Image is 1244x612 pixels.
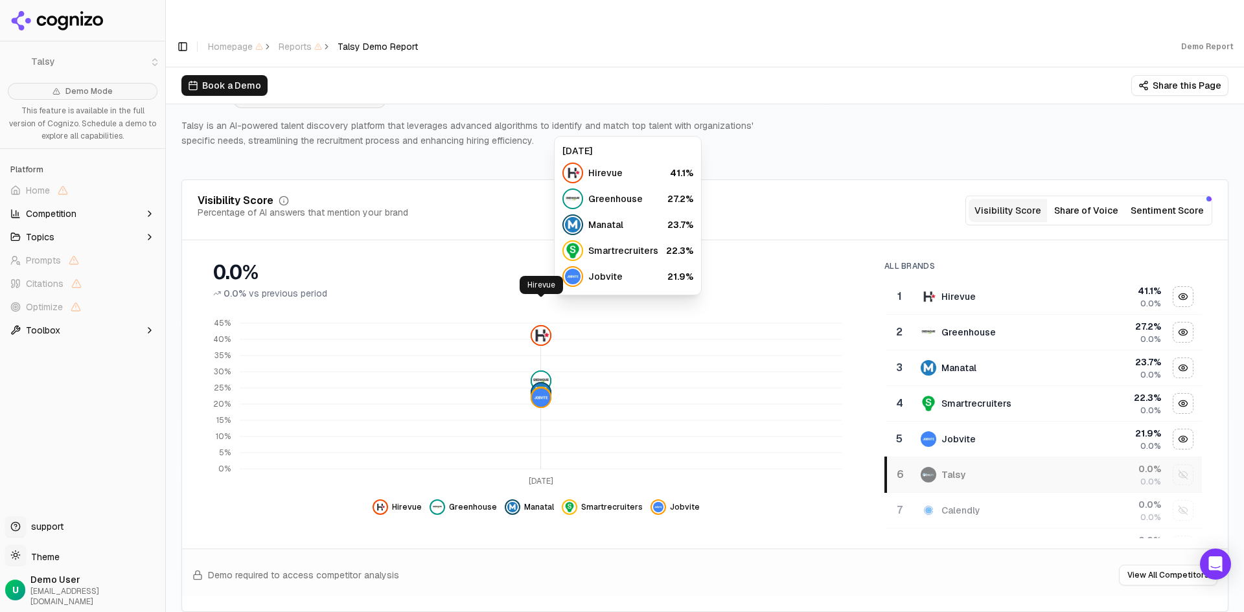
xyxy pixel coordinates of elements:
img: hirevue [532,326,550,345]
span: 0.0% [224,287,246,300]
div: Jobvite [941,433,976,446]
tr: 1hirevueHirevue41.1%0.0%Hide hirevue data [886,279,1202,315]
span: U [12,584,19,596]
tr: 4smartrecruitersSmartrecruiters22.3%0.0%Hide smartrecruiters data [886,385,1202,421]
div: 22.3 % [1079,391,1161,404]
tr: 3manatalManatal23.7%0.0%Hide manatal data [886,350,1202,385]
div: 5 [891,431,908,447]
tr: 6talsyTalsy0.0%0.0%Show talsy data [886,457,1202,492]
button: Hide smartrecruiters data [562,499,643,515]
span: Reports [279,40,322,53]
span: Talsy Demo Report [338,40,418,53]
div: Talsy [941,468,965,481]
span: Hirevue [392,502,422,512]
div: 2 [891,324,908,340]
div: 6 [892,467,908,482]
span: 0.0% [1140,299,1161,309]
img: greenhouse [432,502,443,512]
button: Competition [5,203,160,224]
button: Share of Voice [1047,199,1125,222]
div: 4 [891,396,908,411]
span: Home [26,184,50,197]
button: Topics [5,227,160,247]
span: Jobvite [670,502,700,512]
span: Demo Mode [65,86,113,96]
span: Toolbox [26,324,60,337]
div: Calendly [941,504,980,517]
button: Hide smartrecruiters data [1173,393,1193,414]
button: Hide greenhouse data [430,499,497,515]
img: hirevue [921,289,936,304]
button: Show calendly data [1173,500,1193,521]
img: hirevue [375,502,386,512]
span: Smartrecruiters [581,502,643,512]
button: Visibility Score [969,199,1047,222]
div: 27.2 % [1079,320,1161,333]
div: 41.1 % [1079,284,1161,297]
div: Percentage of AI answers that mention your brand [198,206,408,219]
div: 0.0 % [1079,534,1161,547]
div: Platform [5,159,160,180]
tspan: 0% [218,464,231,474]
div: 3 [891,360,908,376]
div: Demo Report [1181,41,1234,52]
button: Hide jobvite data [1173,429,1193,449]
img: manatal [921,360,936,376]
button: Show eightfold data [1173,536,1193,556]
div: Hirevue [941,290,976,303]
span: 0.0% [1140,370,1161,380]
img: smartrecruiters [564,502,575,512]
button: Hide hirevue data [373,499,422,515]
span: Prompts [26,254,61,267]
button: Book a Demo [181,75,268,96]
img: smartrecruiters [921,396,936,411]
img: greenhouse [532,372,550,390]
div: All Brands [884,261,1202,271]
span: vs previous period [249,287,327,300]
span: Manatal [524,502,554,512]
div: 23.7 % [1079,356,1161,368]
span: Optimize [26,300,63,313]
tspan: 5% [219,448,231,458]
span: support [26,520,63,533]
div: 0.0 % [1079,498,1161,511]
span: Competition [26,207,76,220]
img: jobvite [653,502,663,512]
tspan: 45% [214,318,231,328]
span: 0.0% [1140,512,1161,523]
div: 0.0% [213,261,858,284]
tr: 5jobviteJobvite21.9%0.0%Hide jobvite data [886,421,1202,457]
p: Hirevue [527,280,555,290]
span: [EMAIL_ADDRESS][DOMAIN_NAME] [30,586,160,607]
tspan: 25% [214,383,231,393]
img: jobvite [532,389,550,407]
span: Demo required to access competitor analysis [208,569,399,582]
button: Show talsy data [1173,464,1193,485]
tr: 2greenhouseGreenhouse27.2%0.0%Hide greenhouse data [886,314,1202,350]
div: 21.9 % [1079,427,1161,440]
button: View All Competitors [1119,565,1217,585]
tr: 0.0%Show eightfold data [886,528,1202,563]
span: 0.0% [1140,405,1161,416]
div: Smartrecruiters [941,397,1011,410]
img: calendly [921,503,936,518]
span: Topics [26,231,54,244]
tspan: 10% [216,431,231,442]
div: Open Intercom Messenger [1200,549,1231,580]
div: Visibility Score [198,196,273,206]
button: Hide jobvite data [651,499,700,515]
div: Greenhouse [941,326,996,339]
img: greenhouse [921,324,936,340]
div: 0.0 % [1079,462,1161,475]
tspan: 15% [216,415,231,425]
p: Talsy is an AI-powered talent discovery platform that leverages advanced algorithms to identify a... [181,119,762,148]
img: manatal [532,383,550,401]
span: Homepage [208,40,263,53]
span: 0.0% [1140,441,1161,451]
button: Share this Page [1131,75,1228,96]
div: 1 [891,289,908,304]
button: Hide hirevue data [1173,286,1193,307]
span: Demo User [30,573,160,586]
span: Citations [26,277,63,290]
img: talsy [921,467,936,482]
